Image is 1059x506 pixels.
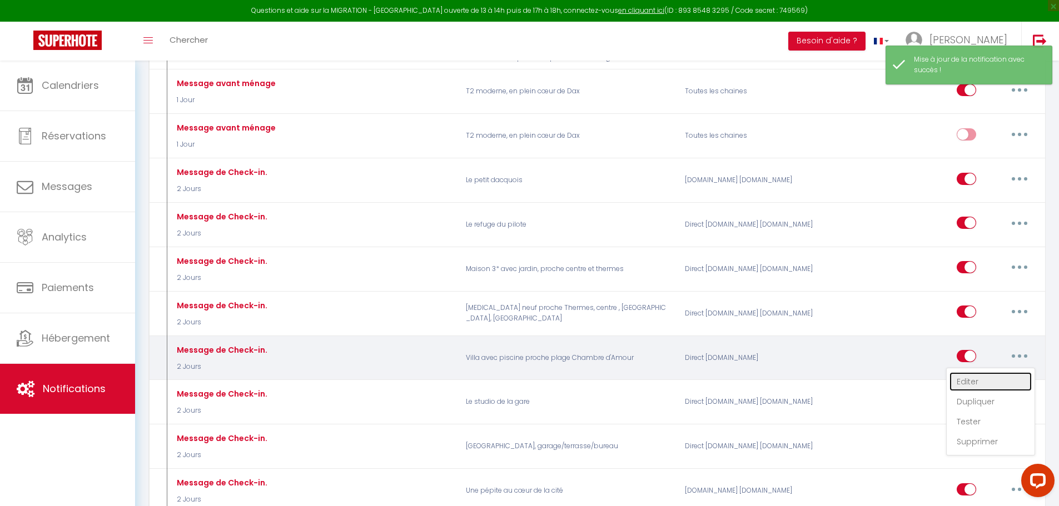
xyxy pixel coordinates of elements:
div: Direct [DOMAIN_NAME] [DOMAIN_NAME] [678,208,824,241]
p: Le petit dacquois [459,164,678,197]
span: Hébergement [42,331,110,345]
a: Editer [949,372,1032,391]
p: T2 moderne, en plein cœur de Dax [459,120,678,152]
a: Tester [949,412,1032,431]
span: Notifications [43,382,106,395]
p: 2 Jours [174,317,267,328]
span: Paiements [42,280,94,294]
span: Réservations [42,129,106,143]
p: 2 Jours [174,450,267,460]
div: Message avant ménage [174,77,276,89]
p: [MEDICAL_DATA] neuf proche Thermes, centre , [GEOGRAPHIC_DATA], [GEOGRAPHIC_DATA] [459,297,678,329]
div: Direct [DOMAIN_NAME] [DOMAIN_NAME] [678,386,824,418]
button: Besoin d'aide ? [788,32,866,51]
p: 2 Jours [174,494,267,505]
iframe: LiveChat chat widget [1012,459,1059,506]
div: Message de Check-in. [174,432,267,444]
span: Analytics [42,230,87,244]
div: Message avant ménage [174,122,276,134]
span: [PERSON_NAME] [929,33,1007,47]
div: Direct [DOMAIN_NAME] [DOMAIN_NAME] [678,297,824,329]
img: logout [1033,34,1047,48]
span: Chercher [170,34,208,46]
div: Direct [DOMAIN_NAME] [DOMAIN_NAME] [678,430,824,463]
p: Maison 3* avec jardin, proche centre et thermes [459,253,678,285]
p: 2 Jours [174,405,267,416]
a: Dupliquer [949,392,1032,411]
div: Message de Check-in. [174,211,267,223]
a: ... [PERSON_NAME] [897,22,1021,61]
div: Message de Check-in. [174,299,267,312]
a: Chercher [161,22,216,61]
p: 2 Jours [174,362,267,372]
img: ... [906,32,922,48]
span: Messages [42,179,92,193]
div: Message de Check-in. [174,255,267,267]
p: [GEOGRAPHIC_DATA], garage/terrasse/bureau [459,430,678,463]
p: Le studio de la gare [459,386,678,418]
div: [DOMAIN_NAME] [DOMAIN_NAME] [678,164,824,197]
div: Toutes les chaines [678,120,824,152]
p: Villa avec piscine proche plage Chambre d'Amour [459,342,678,374]
p: 1 Jour [174,139,276,150]
img: Super Booking [33,31,102,50]
p: T2 moderne, en plein cœur de Dax [459,76,678,108]
p: 2 Jours [174,228,267,239]
div: Direct [DOMAIN_NAME] [678,342,824,374]
div: Direct [DOMAIN_NAME] [DOMAIN_NAME] [678,253,824,285]
p: 2 Jours [174,273,267,283]
p: 2 Jours [174,184,267,194]
div: Message de Check-in. [174,477,267,489]
div: Message de Check-in. [174,344,267,356]
p: 1 Jour [174,95,276,106]
div: Message de Check-in. [174,388,267,400]
a: Supprimer [949,432,1032,451]
div: Toutes les chaines [678,76,824,108]
span: Calendriers [42,78,99,92]
a: en cliquant ici [618,6,664,15]
p: Le refuge du pilote [459,208,678,241]
div: Mise à jour de la notification avec succès ! [914,54,1041,76]
div: Message de Check-in. [174,166,267,178]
